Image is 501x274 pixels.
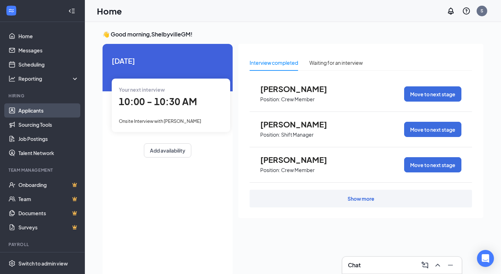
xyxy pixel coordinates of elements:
div: Open Intercom Messenger [477,250,494,267]
a: OnboardingCrown [18,178,79,192]
svg: ComposeMessage [421,261,429,269]
span: [PERSON_NAME] [260,84,338,93]
span: [PERSON_NAME] [260,120,338,129]
svg: Collapse [68,7,75,15]
svg: Analysis [8,75,16,82]
svg: QuestionInfo [462,7,471,15]
p: Crew Member [281,167,315,173]
a: Talent Network [18,146,79,160]
div: Waiting for an interview [309,59,363,67]
div: S [480,8,483,14]
div: Team Management [8,167,77,173]
span: 10:00 - 10:30 AM [119,96,197,107]
button: Minimize [445,259,456,271]
svg: Minimize [446,261,455,269]
span: [DATE] [112,55,223,66]
div: Hiring [8,93,77,99]
a: TeamCrown [18,192,79,206]
span: Onsite Interview with [PERSON_NAME] [119,118,201,124]
span: [PERSON_NAME] [260,155,338,164]
svg: ChevronUp [433,261,442,269]
svg: Settings [8,260,16,267]
a: Sourcing Tools [18,118,79,132]
svg: WorkstreamLogo [8,7,15,14]
a: Messages [18,43,79,57]
div: Switch to admin view [18,260,68,267]
a: DocumentsCrown [18,206,79,220]
p: Position: [260,131,280,138]
div: Payroll [8,241,77,247]
button: ChevronUp [432,259,443,271]
p: Crew Member [281,96,315,103]
svg: Notifications [447,7,455,15]
h3: Chat [348,261,361,269]
button: Move to next stage [404,86,461,102]
p: Position: [260,96,280,103]
div: Reporting [18,75,79,82]
p: Position: [260,167,280,173]
button: ComposeMessage [419,259,431,271]
a: Job Postings [18,132,79,146]
div: Interview completed [250,59,298,67]
button: Move to next stage [404,122,461,137]
p: Shift Manager [281,131,314,138]
a: Applicants [18,103,79,118]
a: Scheduling [18,57,79,72]
h3: 👋 Good morning, ShelbyvilleGM ! [103,30,483,38]
button: Move to next stage [404,157,461,172]
button: Add availability [144,143,191,158]
a: SurveysCrown [18,220,79,234]
span: Your next interview [119,86,165,93]
a: Home [18,29,79,43]
h1: Home [97,5,122,17]
div: Show more [348,195,374,202]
